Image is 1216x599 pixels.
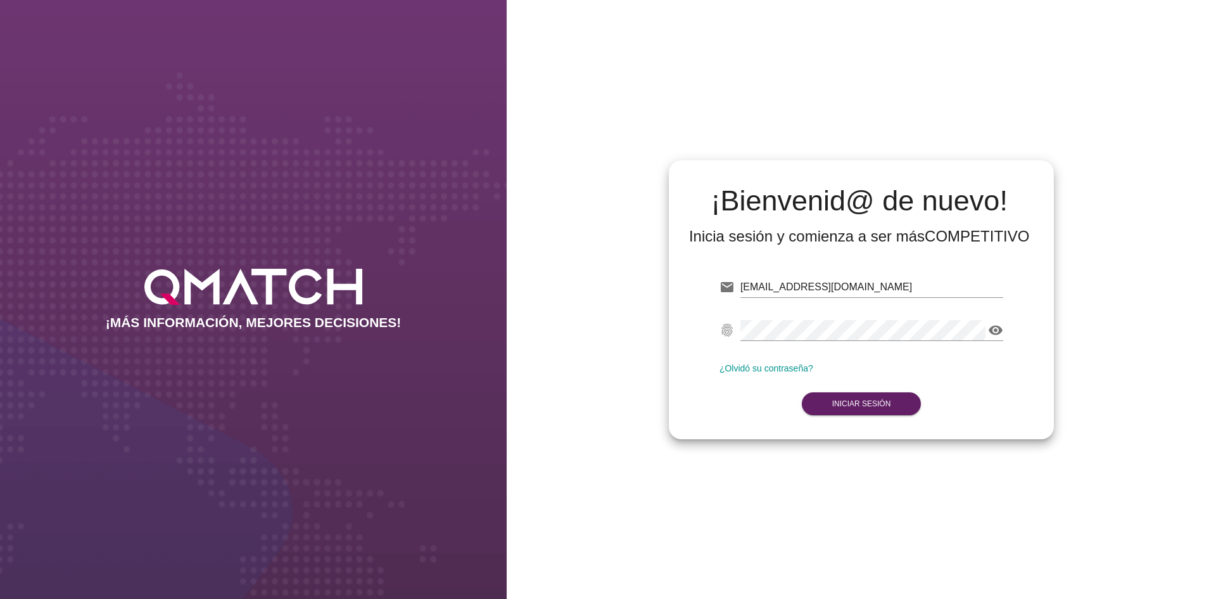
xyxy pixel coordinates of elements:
h2: ¡Bienvenid@ de nuevo! [689,186,1030,216]
i: visibility [988,323,1003,338]
button: Iniciar Sesión [802,392,921,415]
input: E-mail [740,277,1003,297]
h2: ¡MÁS INFORMACIÓN, MEJORES DECISIONES! [106,315,402,330]
strong: Iniciar Sesión [832,399,891,408]
i: fingerprint [719,323,735,338]
div: Inicia sesión y comienza a ser más [689,226,1030,247]
strong: COMPETITIVO [925,228,1029,245]
a: ¿Olvidó su contraseña? [719,363,813,373]
i: email [719,280,735,295]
